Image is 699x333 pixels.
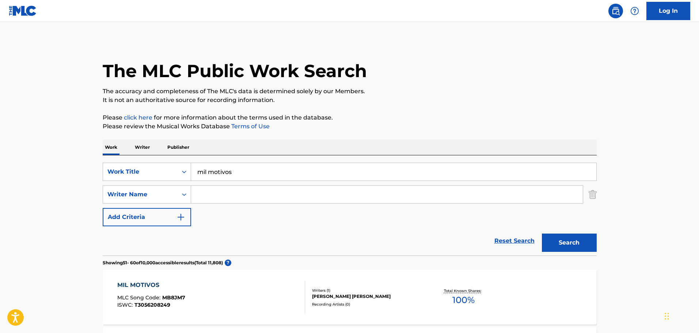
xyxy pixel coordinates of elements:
[162,294,185,301] span: MB8JM7
[662,298,699,333] iframe: Chat Widget
[627,4,642,18] div: Help
[312,293,422,300] div: [PERSON_NAME] [PERSON_NAME]
[103,260,223,266] p: Showing 51 - 60 of 10,000 accessible results (Total 11,808 )
[103,122,597,131] p: Please review the Musical Works Database
[611,7,620,15] img: search
[452,294,475,307] span: 100 %
[103,60,367,82] h1: The MLC Public Work Search
[117,302,134,308] span: ISWC :
[608,4,623,18] a: Public Search
[117,294,162,301] span: MLC Song Code :
[134,302,170,308] span: T3056208249
[444,288,483,294] p: Total Known Shares:
[103,270,597,325] a: MIL MOTIVOSMLC Song Code:MB8JM7ISWC:T3056208249Writers (1)[PERSON_NAME] [PERSON_NAME]Recording Ar...
[103,87,597,96] p: The accuracy and completeness of The MLC's data is determined solely by our Members.
[133,140,152,155] p: Writer
[103,163,597,256] form: Search Form
[491,233,538,249] a: Reset Search
[103,113,597,122] p: Please for more information about the terms used in the database.
[103,96,597,105] p: It is not an authoritative source for recording information.
[230,123,270,130] a: Terms of Use
[103,140,119,155] p: Work
[117,281,185,290] div: MIL MOTIVOS
[103,208,191,226] button: Add Criteria
[107,190,173,199] div: Writer Name
[646,2,690,20] a: Log In
[630,7,639,15] img: help
[542,234,597,252] button: Search
[312,288,422,293] div: Writers ( 1 )
[124,114,152,121] a: click here
[225,260,231,266] span: ?
[312,302,422,307] div: Recording Artists ( 0 )
[9,5,37,16] img: MLC Logo
[589,185,597,204] img: Delete Criterion
[665,305,669,327] div: Drag
[107,167,173,176] div: Work Title
[176,213,185,222] img: 9d2ae6d4665cec9f34b9.svg
[165,140,191,155] p: Publisher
